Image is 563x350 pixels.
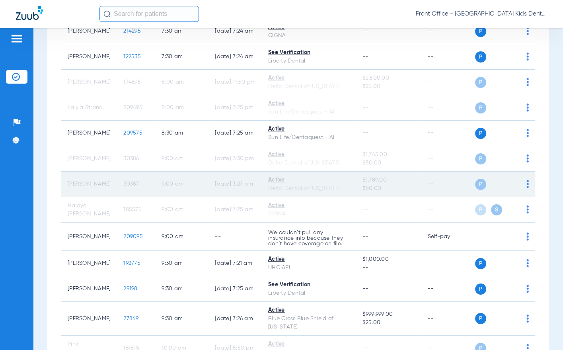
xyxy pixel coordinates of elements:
[208,95,262,121] td: [DATE] 3:25 PM
[362,105,368,110] span: --
[421,146,475,172] td: --
[155,95,208,121] td: 8:00 AM
[268,31,350,40] div: CIGNA
[268,315,350,331] div: Blue Cross Blue Shield of [US_STATE]
[123,260,140,266] span: 192775
[155,19,208,44] td: 7:30 AM
[362,310,415,319] span: $999,999.00
[208,44,262,70] td: [DATE] 7:24 AM
[362,176,415,184] span: $1,789.00
[362,234,368,239] span: --
[123,181,139,187] span: 30387
[362,184,415,193] span: $50.00
[61,44,117,70] td: [PERSON_NAME]
[155,172,208,197] td: 9:00 AM
[421,223,475,251] td: Self-pay
[526,180,529,188] img: group-dot-blue.svg
[268,289,350,297] div: Liberty Dental
[526,27,529,35] img: group-dot-blue.svg
[526,104,529,111] img: group-dot-blue.svg
[123,286,137,291] span: 29198
[526,154,529,162] img: group-dot-blue.svg
[61,95,117,121] td: Lalyla Strand
[208,302,262,336] td: [DATE] 7:26 AM
[268,176,350,184] div: Active
[475,128,486,139] span: P
[268,133,350,142] div: Sun Life/Dentaquest - AI
[208,197,262,223] td: [DATE] 7:25 AM
[362,255,415,264] span: $1,000.00
[208,70,262,95] td: [DATE] 11:50 PM
[421,276,475,302] td: --
[155,302,208,336] td: 9:30 AM
[61,223,117,251] td: [PERSON_NAME]
[208,276,262,302] td: [DATE] 7:25 AM
[123,28,141,34] span: 214295
[268,210,350,218] div: CIGNA
[61,172,117,197] td: [PERSON_NAME]
[123,316,138,321] span: 27849
[526,205,529,213] img: group-dot-blue.svg
[16,6,43,20] img: Zuub Logo
[491,204,502,215] span: S
[475,26,486,37] span: P
[123,130,142,136] span: 209575
[10,34,23,43] img: hamburger-icon
[103,10,111,18] img: Search Icon
[268,306,350,315] div: Active
[268,74,350,82] div: Active
[268,264,350,272] div: UHC API
[421,197,475,223] td: --
[155,70,208,95] td: 8:00 AM
[362,319,415,327] span: $25.00
[268,108,350,116] div: Sun Life/Dentaquest - AI
[475,204,486,215] span: P
[268,57,350,65] div: Liberty Dental
[421,95,475,121] td: --
[416,10,547,18] span: Front Office - [GEOGRAPHIC_DATA] Kids Dental
[421,302,475,336] td: --
[155,276,208,302] td: 9:30 AM
[268,255,350,264] div: Active
[99,6,199,22] input: Search for patients
[61,197,117,223] td: Haidyn [PERSON_NAME]
[421,172,475,197] td: --
[362,74,415,82] span: $2,500.00
[475,102,486,113] span: P
[268,230,350,246] p: We couldn’t pull any insurance info because they don’t have coverage on file.
[526,285,529,293] img: group-dot-blue.svg
[268,82,350,91] div: Delta Dental of [US_STATE]
[362,151,415,159] span: $1,745.00
[123,156,139,161] span: 30386
[155,44,208,70] td: 7:30 AM
[268,201,350,210] div: Active
[362,264,415,272] span: --
[475,284,486,295] span: P
[61,19,117,44] td: [PERSON_NAME]
[475,313,486,324] span: P
[475,77,486,88] span: P
[362,286,368,291] span: --
[208,19,262,44] td: [DATE] 7:24 AM
[123,54,141,59] span: 122535
[208,172,262,197] td: [DATE] 3:27 PM
[155,121,208,146] td: 8:30 AM
[123,234,143,239] span: 209095
[123,207,142,212] span: 185575
[155,197,208,223] td: 9:00 AM
[155,146,208,172] td: 9:00 AM
[61,146,117,172] td: [PERSON_NAME]
[61,70,117,95] td: [PERSON_NAME]
[61,251,117,276] td: [PERSON_NAME]
[475,258,486,269] span: P
[208,223,262,251] td: --
[421,121,475,146] td: --
[523,312,563,350] div: Chat Widget
[208,121,262,146] td: [DATE] 7:25 AM
[362,159,415,167] span: $50.00
[526,233,529,241] img: group-dot-blue.svg
[475,153,486,164] span: P
[155,251,208,276] td: 9:30 AM
[268,49,350,57] div: See Verification
[61,276,117,302] td: [PERSON_NAME]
